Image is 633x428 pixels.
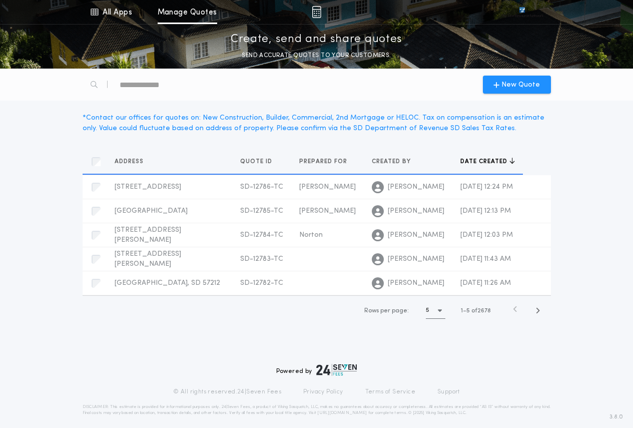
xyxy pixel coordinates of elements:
button: 5 [426,303,445,319]
span: SD-12782-TC [240,279,283,287]
span: [PERSON_NAME] [388,254,444,264]
span: [DATE] 12:03 PM [460,231,513,239]
a: [URL][DOMAIN_NAME] [317,411,367,415]
span: Created by [372,158,413,166]
button: Date created [460,157,515,167]
p: DISCLAIMER: This estimate is provided for informational purposes only. 24|Seven Fees, a product o... [83,404,551,416]
span: of 2678 [471,306,491,315]
span: Date created [460,158,509,166]
span: SD-12785-TC [240,207,283,215]
a: Privacy Policy [303,388,343,396]
p: SEND ACCURATE QUOTES TO YOUR CUSTOMERS. [242,51,391,61]
span: [STREET_ADDRESS][PERSON_NAME] [115,250,181,268]
h1: 5 [426,305,429,315]
span: [PERSON_NAME] [388,206,444,216]
p: Create, send and share quotes [231,32,402,48]
span: [PERSON_NAME] [388,278,444,288]
a: Terms of Service [365,388,415,396]
span: [PERSON_NAME] [299,183,356,191]
span: Rows per page: [364,308,409,314]
span: [STREET_ADDRESS][PERSON_NAME] [115,226,181,244]
span: SD-12783-TC [240,255,283,263]
button: New Quote [483,76,551,94]
span: SD-12784-TC [240,231,283,239]
span: SD-12786-TC [240,183,283,191]
span: 3.8.0 [609,412,623,421]
button: Address [115,157,151,167]
span: 1 [461,308,463,314]
button: Created by [372,157,418,167]
img: vs-icon [501,7,543,17]
span: [DATE] 11:26 AM [460,279,511,287]
p: © All rights reserved. 24|Seven Fees [173,388,281,396]
div: * Contact our offices for quotes on: New Construction, Builder, Commercial, 2nd Mortgage or HELOC... [83,113,551,134]
button: Quote ID [240,157,280,167]
img: logo [316,364,357,376]
div: Powered by [276,364,357,376]
span: [GEOGRAPHIC_DATA] [115,207,188,215]
span: [DATE] 11:43 AM [460,255,511,263]
span: [PERSON_NAME] [299,207,356,215]
span: Prepared for [299,158,349,166]
a: Support [437,388,460,396]
span: 5 [466,308,470,314]
span: [PERSON_NAME] [388,182,444,192]
span: [STREET_ADDRESS] [115,183,181,191]
span: [DATE] 12:13 PM [460,207,511,215]
span: Quote ID [240,158,274,166]
img: img [312,6,321,18]
span: [PERSON_NAME] [388,230,444,240]
span: [DATE] 12:24 PM [460,183,513,191]
span: [GEOGRAPHIC_DATA], SD 57212 [115,279,220,287]
span: Norton [299,231,323,239]
span: Address [115,158,146,166]
span: New Quote [501,80,540,90]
